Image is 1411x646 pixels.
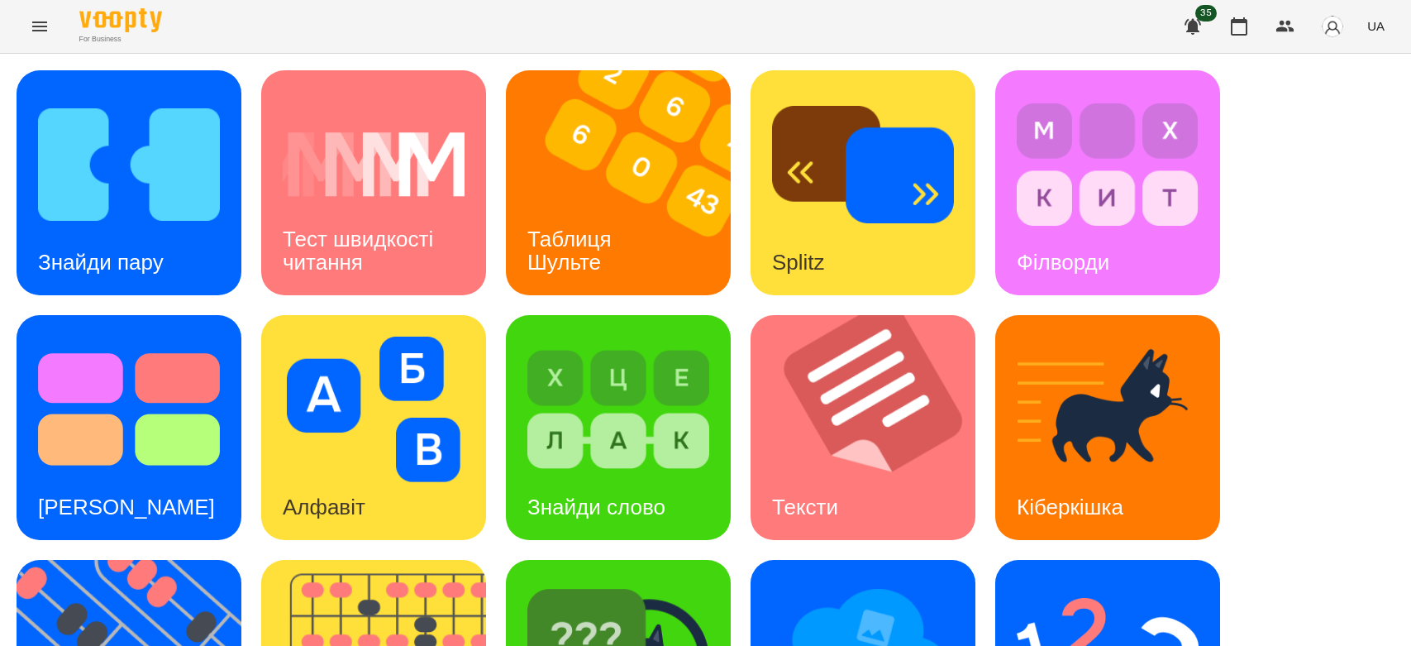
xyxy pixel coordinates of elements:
h3: Філворди [1017,250,1109,275]
button: Menu [20,7,60,46]
a: ТекстиТексти [751,315,975,540]
h3: Кіберкішка [1017,495,1123,519]
img: Тест швидкості читання [283,92,465,237]
span: UA [1367,17,1385,35]
span: For Business [79,34,162,45]
h3: Алфавіт [283,495,365,519]
h3: Знайди слово [527,495,665,519]
a: Знайди паруЗнайди пару [17,70,241,295]
h3: [PERSON_NAME] [38,495,215,519]
a: SplitzSplitz [751,70,975,295]
h3: Знайди пару [38,250,164,275]
h3: Тексти [772,495,838,519]
img: Знайди слово [527,337,709,482]
a: Знайди словоЗнайди слово [506,315,731,540]
img: Таблиця Шульте [506,70,751,295]
a: Тест Струпа[PERSON_NAME] [17,315,241,540]
span: 35 [1195,5,1217,22]
a: Тест швидкості читанняТест швидкості читання [261,70,486,295]
img: Знайди пару [38,92,220,237]
a: АлфавітАлфавіт [261,315,486,540]
a: ФілвордиФілворди [995,70,1220,295]
h3: Splitz [772,250,825,275]
a: КіберкішкаКіберкішка [995,315,1220,540]
img: Voopty Logo [79,8,162,32]
img: Тест Струпа [38,337,220,482]
button: UA [1361,11,1391,41]
h3: Тест швидкості читання [283,227,439,274]
h3: Таблиця Шульте [527,227,617,274]
img: Тексти [751,315,996,540]
img: Кіберкішка [1017,337,1199,482]
img: Splitz [772,92,954,237]
img: avatar_s.png [1321,15,1344,38]
img: Філворди [1017,92,1199,237]
img: Алфавіт [283,337,465,482]
a: Таблиця ШультеТаблиця Шульте [506,70,731,295]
